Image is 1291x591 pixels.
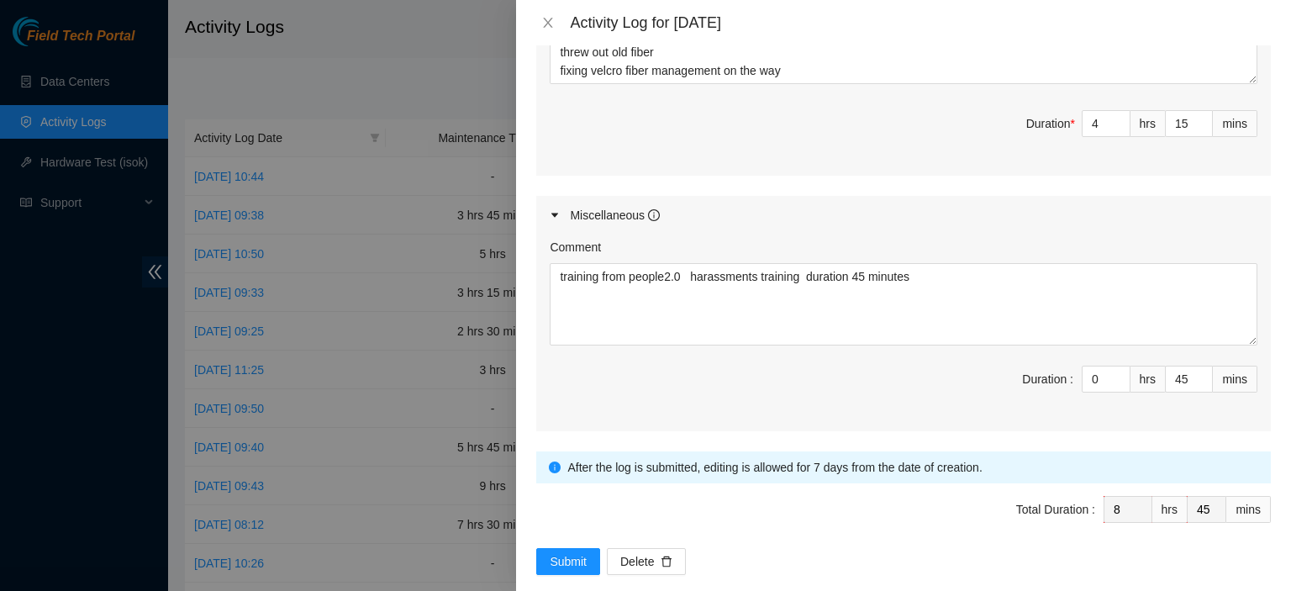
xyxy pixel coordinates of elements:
span: info-circle [549,462,561,473]
button: Close [536,15,560,31]
span: delete [661,556,672,569]
button: Deletedelete [607,548,686,575]
div: Total Duration : [1016,500,1095,519]
span: caret-right [550,210,560,220]
div: hrs [1152,496,1188,523]
textarea: Comment [550,263,1257,346]
div: hrs [1130,110,1166,137]
div: mins [1226,496,1271,523]
span: Delete [620,552,654,571]
div: mins [1213,110,1257,137]
div: Miscellaneous [570,206,660,224]
div: Activity Log for [DATE] [570,13,1271,32]
div: Miscellaneous info-circle [536,196,1271,235]
div: Duration [1026,114,1075,133]
span: Submit [550,552,587,571]
span: info-circle [648,209,660,221]
button: Submit [536,548,600,575]
div: hrs [1130,366,1166,393]
span: close [541,16,555,29]
div: mins [1213,366,1257,393]
div: Duration : [1022,370,1073,388]
div: After the log is submitted, editing is allowed for 7 days from the date of creation. [567,458,1258,477]
label: Comment [550,238,601,256]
